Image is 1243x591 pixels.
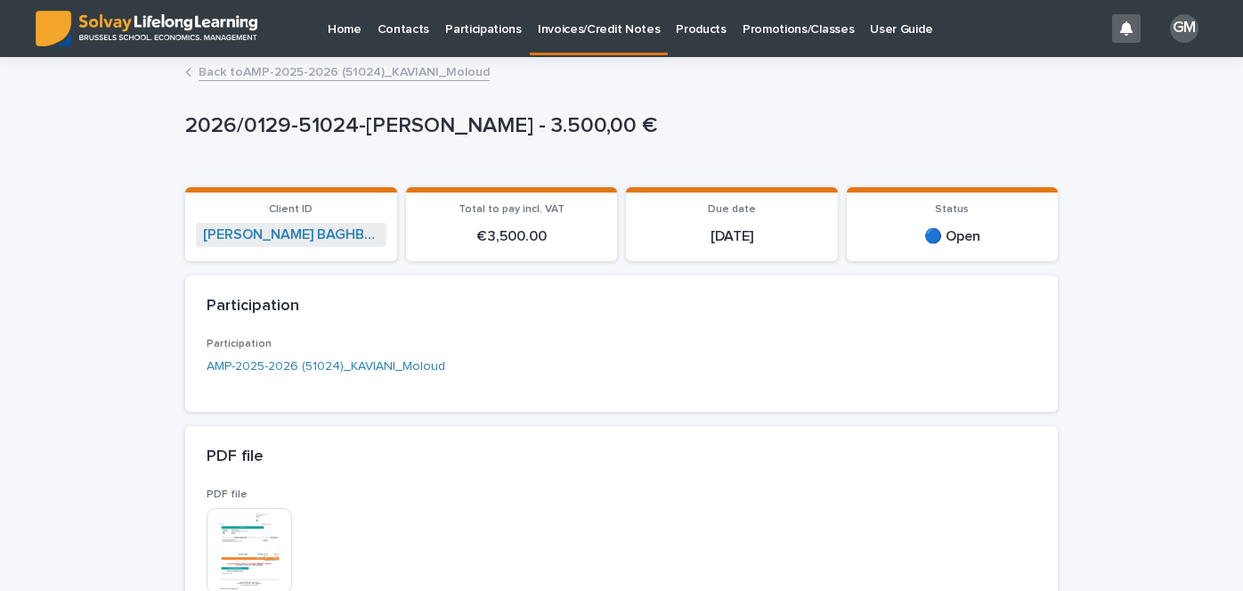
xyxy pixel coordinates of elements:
[207,297,299,316] h2: Participation
[199,61,490,81] a: Back toAMP-2025-2026 (51024)_KAVIANI_Moloud
[637,228,827,245] p: [DATE]
[1170,14,1198,43] div: GM
[207,357,445,376] a: AMP-2025-2026 (51024)_KAVIANI_Moloud
[708,204,756,215] span: Due date
[269,204,313,215] span: Client ID
[203,226,379,243] a: [PERSON_NAME] BAGHBADORANI
[207,489,248,500] span: PDF file
[417,228,607,245] p: € 3,500.00
[207,447,264,467] h2: PDF file
[857,228,1048,245] p: 🔵 Open
[459,204,565,215] span: Total to pay incl. VAT
[207,339,272,349] span: Participation
[935,204,969,215] span: Status
[36,11,257,46] img: ED0IkcNQHGZZMpCVrDht
[185,113,1051,139] p: 2026/0129-51024-[PERSON_NAME] - 3.500,00 €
